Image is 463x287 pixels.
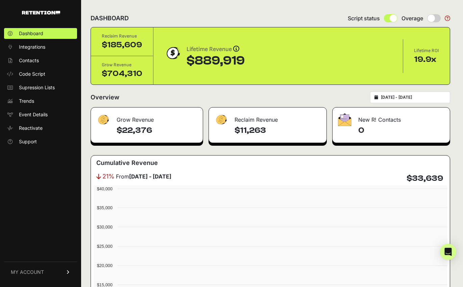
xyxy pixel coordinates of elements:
span: Dashboard [19,30,43,37]
div: Grow Revenue [91,107,203,128]
h4: $33,639 [407,173,443,184]
span: Support [19,138,37,145]
a: Trends [4,96,77,106]
strong: [DATE] - [DATE] [129,173,171,180]
text: $30,000 [97,224,113,230]
span: Trends [19,98,34,104]
text: $40,000 [97,186,113,191]
div: Lifetime Revenue [187,45,245,54]
text: $20,000 [97,263,113,268]
div: Open Intercom Messenger [440,244,456,260]
span: Code Script [19,71,45,77]
a: Reactivate [4,123,77,134]
img: fa-dollar-13500eef13a19c4ab2b9ed9ad552e47b0d9fc28b02b83b90ba0e00f96d6372e9.png [96,113,110,126]
h4: $22,376 [117,125,197,136]
span: Overage [401,14,423,22]
img: dollar-coin-05c43ed7efb7bc0c12610022525b4bbbb207c7efeef5aecc26f025e68dcafac9.png [164,45,181,62]
a: Contacts [4,55,77,66]
a: Dashboard [4,28,77,39]
text: $25,000 [97,244,113,249]
h4: 0 [358,125,444,136]
div: Grow Revenue [102,62,142,68]
div: $889,919 [187,54,245,68]
img: Retention.com [22,11,60,15]
a: Event Details [4,109,77,120]
div: Reclaim Revenue [209,107,327,128]
span: 21% [102,172,115,181]
span: From [116,172,171,181]
img: fa-envelope-19ae18322b30453b285274b1b8af3d052b27d846a4fbe8435d1a52b978f639a2.png [338,113,351,126]
div: Reclaim Revenue [102,33,142,40]
div: $704,310 [102,68,142,79]
img: fa-dollar-13500eef13a19c4ab2b9ed9ad552e47b0d9fc28b02b83b90ba0e00f96d6372e9.png [214,113,228,126]
div: $185,609 [102,40,142,50]
a: Support [4,136,77,147]
span: Integrations [19,44,45,50]
a: Integrations [4,42,77,52]
span: Reactivate [19,125,43,131]
span: MY ACCOUNT [11,269,44,276]
span: Contacts [19,57,39,64]
h4: $11,263 [235,125,321,136]
h2: Overview [91,93,119,102]
a: Code Script [4,69,77,79]
div: Lifetime ROI [414,47,439,54]
text: $35,000 [97,205,113,210]
span: Supression Lists [19,84,55,91]
a: MY ACCOUNT [4,262,77,282]
h3: Cumulative Revenue [96,158,158,168]
a: Supression Lists [4,82,77,93]
span: Script status [348,14,380,22]
div: 19.9x [414,54,439,65]
span: Event Details [19,111,48,118]
h2: DASHBOARD [91,14,129,23]
div: New R! Contacts [333,107,450,128]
